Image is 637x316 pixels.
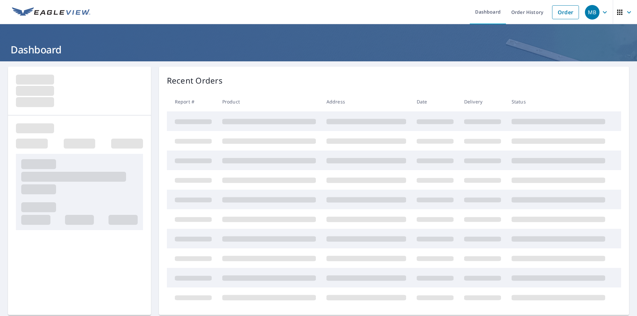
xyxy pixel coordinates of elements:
img: EV Logo [12,7,90,17]
th: Product [217,92,321,111]
p: Recent Orders [167,75,223,87]
div: MB [585,5,600,20]
th: Date [411,92,459,111]
th: Delivery [459,92,506,111]
th: Address [321,92,411,111]
th: Report # [167,92,217,111]
a: Order [552,5,579,19]
h1: Dashboard [8,43,629,56]
th: Status [506,92,610,111]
